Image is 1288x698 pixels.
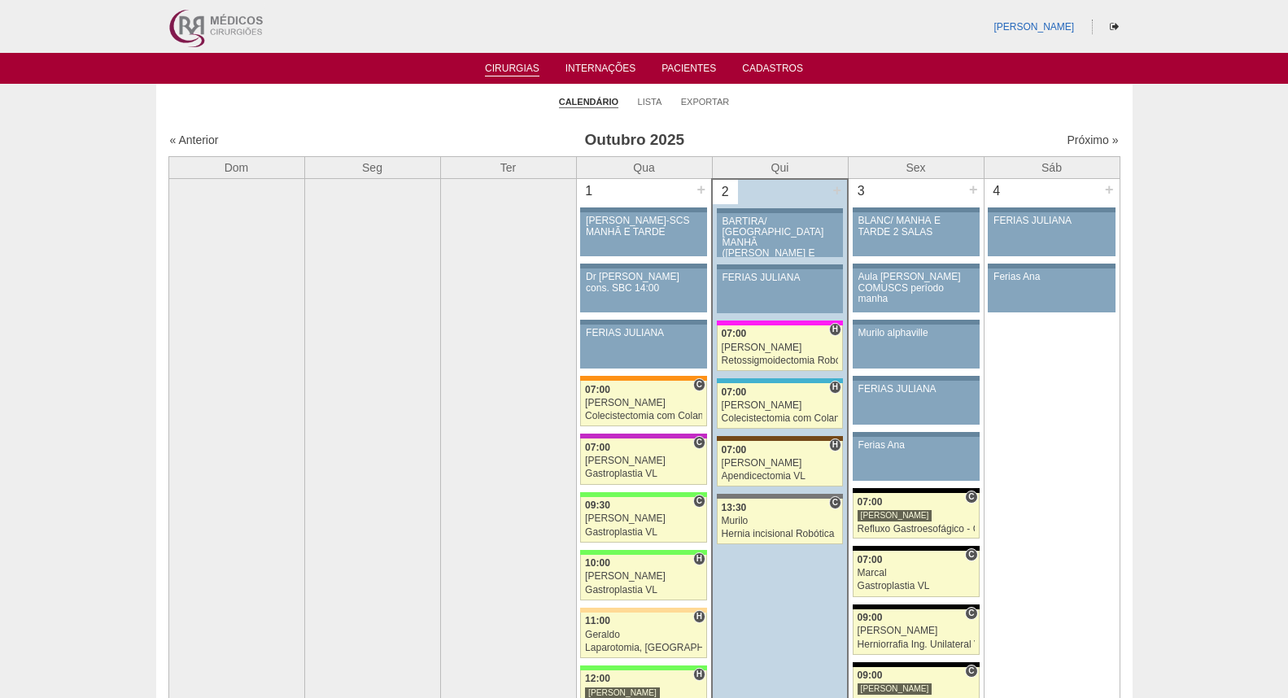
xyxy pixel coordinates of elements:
div: [PERSON_NAME] [722,458,839,469]
div: Key: Santa Catarina [717,494,843,499]
span: Consultório [965,491,977,504]
span: 07:00 [722,328,747,339]
th: Seg [304,156,440,179]
a: Aula [PERSON_NAME] COMUSCS período manha [853,268,980,312]
div: Key: Aviso [717,208,843,213]
span: 07:00 [585,442,610,453]
a: FERIAS JULIANA [853,381,980,425]
span: Consultório [965,548,977,561]
div: [PERSON_NAME] [585,456,702,466]
a: Lista [638,96,662,107]
a: [PERSON_NAME] [993,21,1074,33]
a: H 10:00 [PERSON_NAME] Gastroplastia VL [580,555,707,600]
div: Murilo [722,516,839,526]
div: BARTIRA/ [GEOGRAPHIC_DATA] MANHÃ ([PERSON_NAME] E ANA)/ SANTA JOANA -TARDE [723,216,838,281]
span: Consultório [965,607,977,620]
span: 13:30 [722,502,747,513]
div: FERIAS JULIANA [723,273,838,283]
div: FERIAS JULIANA [586,328,701,338]
div: Key: Brasil [580,665,707,670]
h3: Outubro 2025 [397,129,871,152]
a: Murilo alphaville [853,325,980,369]
a: H 07:00 [PERSON_NAME] Colecistectomia com Colangiografia VL [717,383,843,429]
div: + [694,179,708,200]
div: Refluxo Gastroesofágico - Cirurgia VL [858,524,975,534]
div: Key: Aviso [580,320,707,325]
th: Qui [712,156,848,179]
span: 07:00 [585,384,610,395]
div: Key: Neomater [717,378,843,383]
a: Calendário [559,96,618,108]
a: FERIAS JULIANA [717,269,843,313]
div: Ferias Ana [993,272,1110,282]
div: 4 [985,179,1010,203]
div: Herniorrafia Ing. Unilateral VL [858,639,975,650]
th: Sex [848,156,984,179]
div: Dr [PERSON_NAME] cons. SBC 14:00 [586,272,701,293]
div: + [1102,179,1116,200]
div: [PERSON_NAME] [585,571,702,582]
div: BLANC/ MANHÃ E TARDE 2 SALAS [858,216,974,237]
div: Key: Blanc [853,546,980,551]
div: Key: Blanc [853,488,980,493]
a: C 09:00 [PERSON_NAME] Herniorrafia Ing. Unilateral VL [853,609,980,655]
a: H 07:00 [PERSON_NAME] Apendicectomia VL [717,441,843,486]
div: Key: Aviso [988,264,1115,268]
div: [PERSON_NAME] [858,683,932,695]
div: Key: São Luiz - SCS [580,376,707,381]
span: 07:00 [722,386,747,398]
span: Hospital [693,610,705,623]
div: Key: Aviso [853,376,980,381]
a: C 07:00 Marcal Gastroplastia VL [853,551,980,596]
div: Key: Aviso [988,207,1115,212]
div: [PERSON_NAME] [858,509,932,521]
div: Key: Pro Matre [717,321,843,325]
div: Colecistectomia com Colangiografia VL [585,411,702,421]
div: Retossigmoidectomia Robótica [722,356,839,366]
div: 3 [849,179,874,203]
a: C 09:30 [PERSON_NAME] Gastroplastia VL [580,497,707,543]
a: C 07:00 [PERSON_NAME] Gastroplastia VL [580,438,707,484]
div: 1 [577,179,602,203]
a: FERIAS JULIANA [988,212,1115,256]
div: [PERSON_NAME] [585,398,702,408]
a: Pacientes [661,63,716,79]
a: C 07:00 [PERSON_NAME] Colecistectomia com Colangiografia VL [580,381,707,426]
a: Próximo » [1067,133,1118,146]
span: 07:00 [858,496,883,508]
div: Key: Aviso [580,207,707,212]
div: Geraldo [585,630,702,640]
div: Key: Aviso [717,264,843,269]
span: 09:00 [858,612,883,623]
span: Hospital [693,552,705,565]
div: Key: Brasil [580,550,707,555]
a: C 13:30 Murilo Hernia incisional Robótica [717,499,843,544]
a: H 11:00 Geraldo Laparotomia, [GEOGRAPHIC_DATA], Drenagem, Bridas VL [580,613,707,658]
th: Qua [576,156,712,179]
a: Dr [PERSON_NAME] cons. SBC 14:00 [580,268,707,312]
div: [PERSON_NAME]-SCS MANHÃ E TARDE [586,216,701,237]
div: Key: Blanc [853,604,980,609]
div: Key: Aviso [853,320,980,325]
th: Sáb [984,156,1120,179]
a: C 07:00 [PERSON_NAME] Refluxo Gastroesofágico - Cirurgia VL [853,493,980,539]
div: Aula [PERSON_NAME] COMUSCS período manha [858,272,974,304]
a: Cirurgias [485,63,539,76]
div: + [830,180,844,201]
span: Consultório [693,378,705,391]
a: Ferias Ana [988,268,1115,312]
div: Key: Brasil [580,492,707,497]
div: Gastroplastia VL [858,581,975,591]
span: 09:00 [858,670,883,681]
div: [PERSON_NAME] [858,626,975,636]
div: Key: Santa Joana [717,436,843,441]
div: Key: Aviso [853,264,980,268]
div: Murilo alphaville [858,328,974,338]
div: Key: Aviso [580,264,707,268]
div: Marcal [858,568,975,578]
div: [PERSON_NAME] [722,342,839,353]
div: Key: Bartira [580,608,707,613]
div: [PERSON_NAME] [722,400,839,411]
div: Gastroplastia VL [585,585,702,595]
span: Hospital [829,381,841,394]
